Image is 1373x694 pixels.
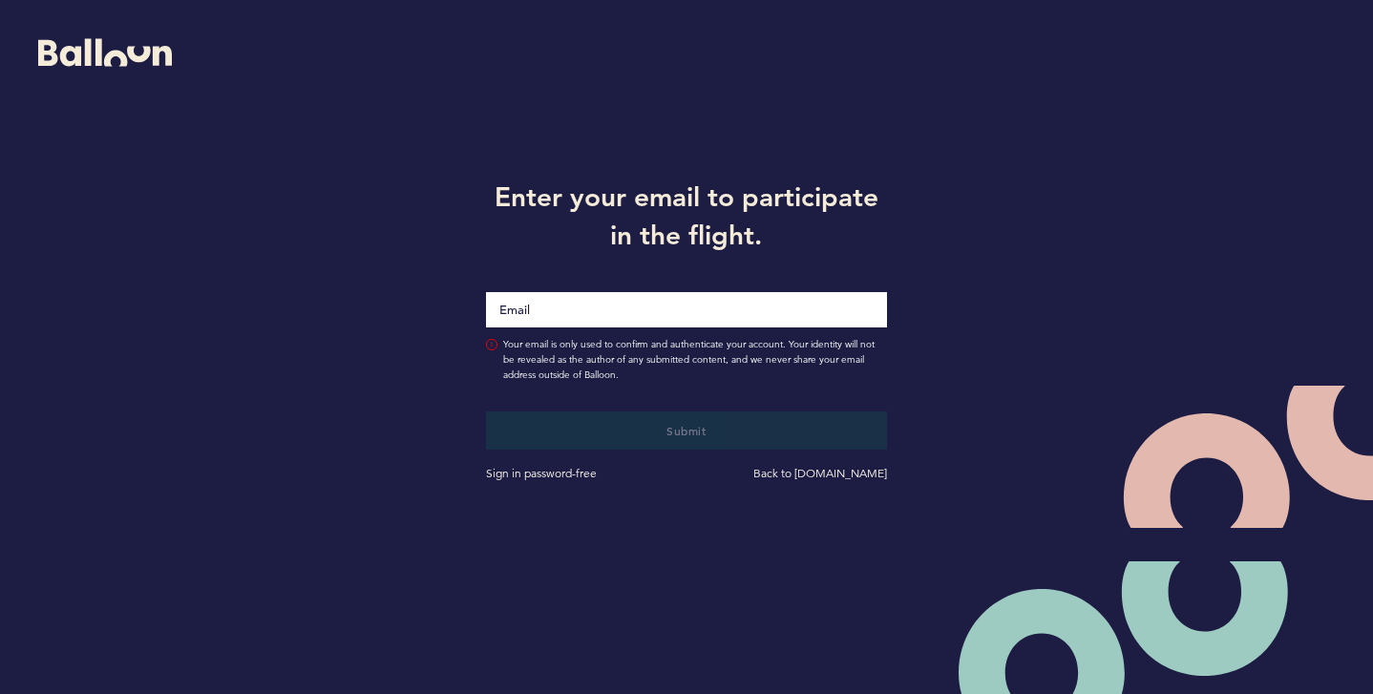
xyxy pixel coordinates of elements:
h1: Enter your email to participate in the flight. [472,178,900,254]
a: Sign in password-free [486,466,597,480]
a: Back to [DOMAIN_NAME] [753,466,887,480]
input: Email [486,292,886,327]
span: Your email is only used to confirm and authenticate your account. Your identity will not be revea... [503,337,886,383]
button: Submit [486,411,886,450]
span: Submit [666,423,706,438]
